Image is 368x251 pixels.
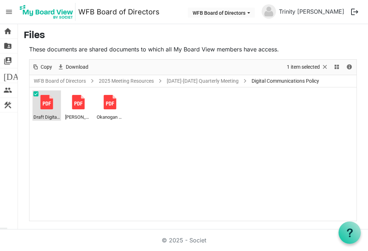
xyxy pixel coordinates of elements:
div: View [331,60,343,75]
a: © 2025 - Societ [162,237,206,244]
button: View dropdownbutton [332,63,341,72]
div: Download [55,60,91,75]
p: These documents are shared documents to which all My Board View members have access. [29,45,357,54]
span: home [4,24,12,38]
div: Clear selection [284,60,331,75]
li: Draft Digital Communications Policy - WFB-CFB 6-2025.pdf [32,90,61,121]
button: logout [347,4,362,19]
img: My Board View Logo [18,3,75,21]
span: Okanogan CFB Letter - Digital Comms.pdf [97,113,123,121]
span: Draft Digital Communications Policy - WFB-CFB 6-2025.pdf [33,113,60,121]
a: 2025 Meeting Resources [97,77,155,86]
span: folder_shared [4,39,12,53]
a: [DATE]-[DATE] Quarterly Meeting [165,77,240,86]
span: Digital Communications Policy [250,77,321,86]
span: 1 item selected [286,63,321,72]
button: Selection [286,63,330,72]
span: Download [65,63,89,72]
button: Copy [31,63,54,72]
a: WFB Board of Directors [32,77,87,86]
span: [PERSON_NAME] CFB Digital Communications Letter 8-2025.pdf [65,113,92,121]
button: WFB Board of Directors dropdownbutton [188,8,255,18]
span: people [4,83,12,97]
li: Okanogan CFB Letter - Digital Comms.pdf [96,90,124,121]
span: Copy [40,63,53,72]
div: Copy [29,60,55,75]
a: My Board View Logo [18,3,78,21]
span: menu [2,5,16,19]
div: Details [343,60,355,75]
h3: Files [24,30,362,42]
button: Details [345,63,354,72]
a: Trinity [PERSON_NAME] [276,4,347,19]
li: Lewis CFB Digital Communications Letter 8-2025.pdf [64,90,93,121]
span: [DATE] [4,68,31,83]
a: WFB Board of Directors [78,5,160,19]
span: construction [4,98,12,112]
span: switch_account [4,54,12,68]
img: no-profile-picture.svg [262,4,276,19]
button: Download [56,63,90,72]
